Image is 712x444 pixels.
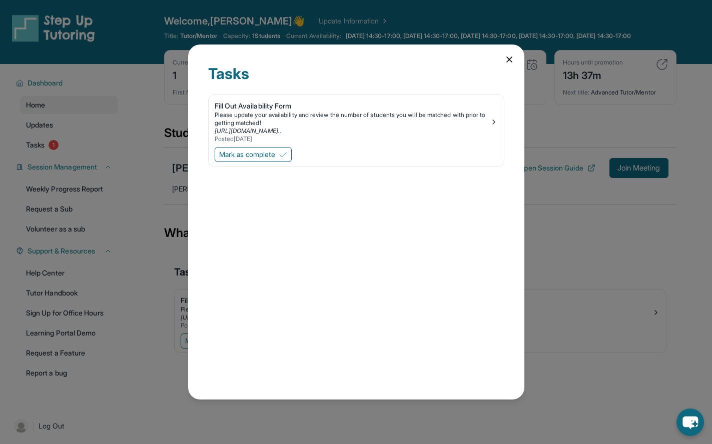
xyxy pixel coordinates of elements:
a: Fill Out Availability FormPlease update your availability and review the number of students you w... [209,95,504,145]
span: Mark as complete [219,149,275,159]
img: Mark as complete [279,150,287,158]
button: chat-button [676,408,704,436]
div: Please update your availability and review the number of students you will be matched with prior ... [215,111,490,127]
div: Tasks [208,64,504,94]
button: Mark as complete [215,147,292,162]
a: [URL][DOMAIN_NAME].. [215,127,281,134]
div: Posted [DATE] [215,135,490,143]
div: Fill Out Availability Form [215,101,490,111]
